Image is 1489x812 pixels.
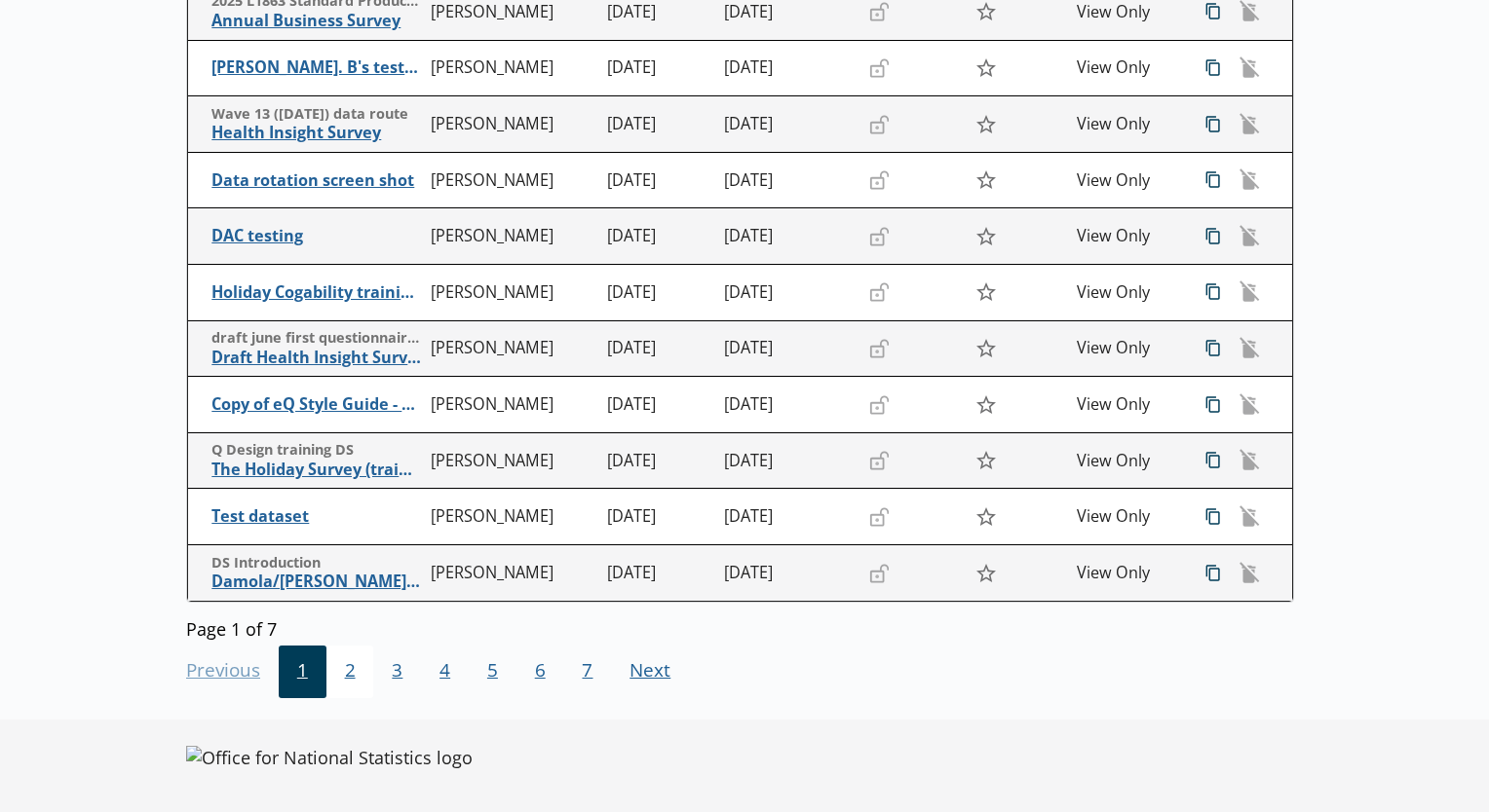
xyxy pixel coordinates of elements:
td: [PERSON_NAME] [423,265,599,321]
button: Star [965,330,1007,367]
span: Damola/[PERSON_NAME] Introduction [211,572,422,592]
button: Star [965,442,1007,479]
span: Q Design training DS [211,441,422,460]
td: [DATE] [716,208,846,265]
td: [DATE] [716,545,846,602]
button: 3 [373,646,421,698]
button: 1 [279,646,326,698]
td: [DATE] [599,489,717,545]
span: Holiday Cogability training survey [211,282,422,303]
span: Data rotation screen shot [211,170,422,191]
span: DS Introduction [211,554,422,572]
td: View Only [1069,265,1187,321]
button: Star [965,274,1007,311]
span: Annual Business Survey [211,11,422,31]
span: draft june first questionnaire routing [211,329,422,348]
td: [DATE] [599,265,717,321]
td: [PERSON_NAME] [423,320,599,377]
span: DAC testing [211,226,422,246]
td: [DATE] [716,432,846,489]
span: Copy of eQ Style Guide - Anatomy of a questionnaire- UPDATED [211,394,422,415]
button: Star [965,50,1007,87]
td: [DATE] [716,377,846,433]
td: View Only [1069,320,1187,377]
img: Office for National Statistics logo [186,746,473,769]
span: Test dataset [211,506,422,527]
td: [PERSON_NAME] [423,377,599,433]
td: [DATE] [599,545,717,602]
span: The Holiday Survey (training exercise) [211,460,422,480]
div: Page 1 of 7 [186,611,1294,640]
td: [PERSON_NAME] [423,208,599,265]
button: Star [965,498,1007,535]
button: 4 [421,646,469,698]
span: Health Insight Survey [211,123,422,143]
td: [PERSON_NAME] [423,152,599,208]
td: [DATE] [716,489,846,545]
td: [DATE] [599,208,717,265]
td: [DATE] [716,152,846,208]
td: [DATE] [599,96,717,153]
button: 7 [564,646,612,698]
td: View Only [1069,489,1187,545]
td: [DATE] [599,432,717,489]
td: [PERSON_NAME] [423,96,599,153]
button: Star [965,218,1007,255]
button: Star [965,105,1007,142]
button: Next [611,646,689,698]
span: [PERSON_NAME]. B's test of mandatory questions [211,57,422,78]
td: [DATE] [599,320,717,377]
td: [DATE] [599,152,717,208]
td: [DATE] [716,40,846,96]
td: [DATE] [716,265,846,321]
td: View Only [1069,432,1187,489]
button: 5 [469,646,516,698]
td: [PERSON_NAME] [423,40,599,96]
button: Star [965,386,1007,423]
button: Star [965,554,1007,591]
td: View Only [1069,40,1187,96]
td: View Only [1069,96,1187,153]
span: Draft Health Insight Survey update [211,348,422,368]
button: 6 [516,646,564,698]
td: [PERSON_NAME] [423,489,599,545]
td: [DATE] [716,96,846,153]
td: View Only [1069,208,1187,265]
td: [DATE] [599,377,717,433]
td: [PERSON_NAME] [423,432,599,489]
td: [DATE] [716,320,846,377]
td: [PERSON_NAME] [423,545,599,602]
td: [DATE] [599,40,717,96]
td: View Only [1069,152,1187,208]
td: View Only [1069,377,1187,433]
button: 2 [326,646,374,698]
td: View Only [1069,545,1187,602]
button: Star [965,162,1007,199]
span: Wave 13 ([DATE]) data route [211,105,422,124]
